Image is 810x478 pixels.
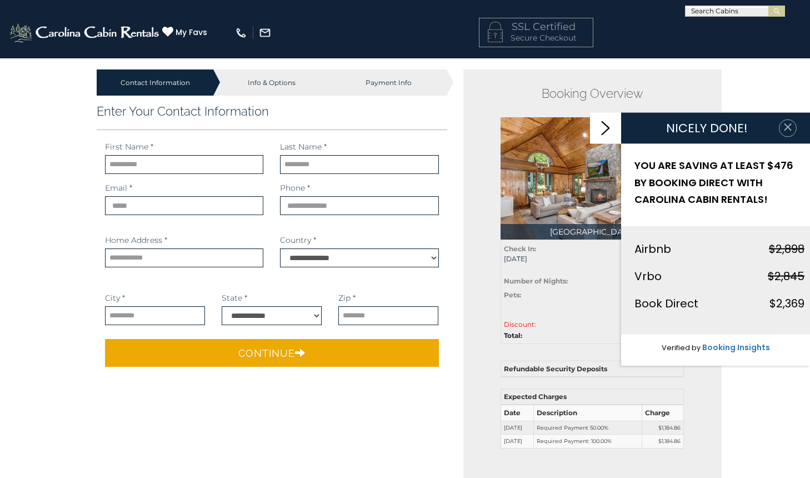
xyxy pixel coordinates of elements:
[534,435,642,449] td: Required Payment: 100.00%
[105,235,167,246] label: Home Address *
[592,330,689,339] div: $2,369.72
[338,292,356,303] label: Zip *
[634,239,671,258] div: Airbnb
[501,361,684,377] th: Refundable Security Deposits
[534,421,642,435] td: Required Payment 50.00%
[592,318,689,330] div: -$38.50
[501,435,534,449] td: [DATE]
[504,331,522,340] strong: Total:
[162,26,210,38] a: My Favs
[504,277,568,285] strong: Number of Nights:
[634,295,698,311] span: Book Direct
[235,27,247,39] img: phone-regular-white.png
[105,182,132,193] label: Email *
[634,266,662,285] div: Vrbo
[642,435,684,449] td: $1,184.86
[634,122,779,135] h1: NICELY DONE!
[504,320,536,328] span: Discount:
[769,241,804,256] strike: $2,898
[8,22,162,44] img: White-1-2.png
[105,141,153,152] label: First Name *
[534,405,642,421] th: Description
[105,339,439,367] button: Continue
[280,141,327,152] label: Last Name *
[662,342,701,352] span: Verified by
[97,104,447,118] h3: Enter Your Contact Information
[280,235,316,246] label: Country *
[176,27,207,38] span: My Favs
[488,22,584,33] h4: SSL Certified
[634,157,804,208] h2: YOU ARE SAVING AT LEAST $476 BY BOOKING DIRECT WITH CAROLINA CABIN RENTALS!
[501,421,534,435] td: [DATE]
[501,117,684,240] img: 1714398021_thumbnail.jpeg
[504,245,536,253] strong: Check In:
[642,421,684,435] td: $1,184.86
[259,27,271,39] img: mail-regular-white.png
[504,254,584,263] span: [DATE]
[601,254,681,263] span: [DATE]
[501,224,684,240] p: [GEOGRAPHIC_DATA]
[702,341,770,352] a: Booking Insights
[768,268,804,283] strike: $2,845
[769,293,804,312] div: $2,369
[488,22,503,42] img: LOCKICON1.png
[501,389,684,405] th: Expected Charges
[488,32,584,43] p: Secure Checkout
[280,182,310,193] label: Phone *
[501,405,534,421] th: Date
[642,405,684,421] th: Charge
[504,291,521,299] strong: Pets:
[501,86,684,101] h2: Booking Overview
[105,292,125,303] label: City *
[222,292,247,303] label: State *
